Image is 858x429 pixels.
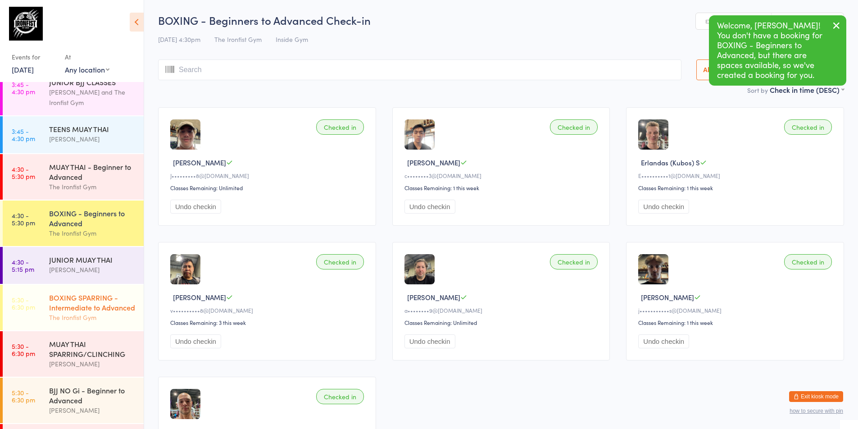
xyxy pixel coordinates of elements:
[49,208,136,228] div: BOXING - Beginners to Advanced
[170,254,200,284] img: image1708321332.png
[49,77,136,87] div: JUNIOR BJJ CLASSES
[158,13,844,27] h2: BOXING - Beginners to Advanced Check-in
[12,296,35,310] time: 5:30 - 6:30 pm
[404,254,435,284] img: image1747892484.png
[170,334,221,348] button: Undo checkin
[638,254,668,284] img: image1741759980.png
[404,306,601,314] div: a••••••••9@[DOMAIN_NAME]
[12,165,35,180] time: 4:30 - 5:30 pm
[638,184,835,192] div: Classes Remaining: 1 this week
[49,228,136,238] div: The Ironfist Gym
[12,258,34,273] time: 4:30 - 5:15 pm
[170,389,200,419] img: image1715754180.png
[709,15,846,86] div: Welcome, [PERSON_NAME]! You don't have a booking for BOXING - Beginners to Advanced, but there ar...
[316,389,364,404] div: Checked in
[170,319,367,326] div: Classes Remaining: 3 this week
[770,85,844,95] div: Check in time (DESC)
[49,255,136,265] div: JUNIOR MUAY THAI
[638,200,689,214] button: Undo checkin
[404,334,455,348] button: Undo checkin
[49,134,136,144] div: [PERSON_NAME]
[3,285,144,330] a: 5:30 -6:30 pmBOXING SPARRING - Intermediate to AdvancedThe Ironfist Gym
[638,319,835,326] div: Classes Remaining: 1 this week
[3,69,144,115] a: 3:45 -4:30 pmJUNIOR BJJ CLASSES[PERSON_NAME] and The Ironfist Gym
[65,50,109,64] div: At
[316,254,364,269] div: Checked in
[696,59,749,80] button: All Bookings
[65,64,109,74] div: Any location
[638,334,689,348] button: Undo checkin
[12,128,35,142] time: 3:45 - 4:30 pm
[170,184,367,192] div: Classes Remaining: Unlimited
[638,306,835,314] div: j•••••••••••s@[DOMAIN_NAME]
[784,254,832,269] div: Checked in
[12,64,34,74] a: [DATE]
[404,119,435,150] img: image1707985696.png
[49,265,136,275] div: [PERSON_NAME]
[170,306,367,314] div: v••••••••••8@[DOMAIN_NAME]
[12,50,56,64] div: Events for
[3,378,144,423] a: 5:30 -6:30 pmBJJ NO Gi - Beginner to Advanced[PERSON_NAME]
[158,59,681,80] input: Search
[170,172,367,179] div: J•••••••••8@[DOMAIN_NAME]
[550,119,598,135] div: Checked in
[12,81,35,95] time: 3:45 - 4:30 pm
[3,116,144,153] a: 3:45 -4:30 pmTEENS MUAY THAI[PERSON_NAME]
[747,86,768,95] label: Sort by
[3,201,144,246] a: 4:30 -5:30 pmBOXING - Beginners to AdvancedThe Ironfist Gym
[49,87,136,108] div: [PERSON_NAME] and The Ironfist Gym
[49,339,136,359] div: MUAY THAI SPARRING/CLINCHING
[407,292,460,302] span: [PERSON_NAME]
[9,7,43,41] img: The Ironfist Gym
[49,182,136,192] div: The Ironfist Gym
[550,254,598,269] div: Checked in
[276,35,308,44] span: Inside Gym
[170,119,200,150] img: image1740460679.png
[49,124,136,134] div: TEENS MUAY THAI
[49,162,136,182] div: MUAY THAI - Beginner to Advanced
[173,158,226,167] span: [PERSON_NAME]
[3,331,144,377] a: 5:30 -6:30 pmMUAY THAI SPARRING/CLINCHING[PERSON_NAME]
[316,119,364,135] div: Checked in
[12,212,35,226] time: 4:30 - 5:30 pm
[49,359,136,369] div: [PERSON_NAME]
[214,35,262,44] span: The Ironfist Gym
[404,172,601,179] div: c••••••••3@[DOMAIN_NAME]
[784,119,832,135] div: Checked in
[158,35,200,44] span: [DATE] 4:30pm
[49,292,136,312] div: BOXING SPARRING - Intermediate to Advanced
[404,200,455,214] button: Undo checkin
[3,247,144,284] a: 4:30 -5:15 pmJUNIOR MUAY THAI[PERSON_NAME]
[638,172,835,179] div: E••••••••••1@[DOMAIN_NAME]
[641,158,700,167] span: Erlandas (Kubos) S
[790,408,843,414] button: how to secure with pin
[404,319,601,326] div: Classes Remaining: Unlimited
[641,292,694,302] span: [PERSON_NAME]
[12,342,35,357] time: 5:30 - 6:30 pm
[49,312,136,323] div: The Ironfist Gym
[49,385,136,405] div: BJJ NO Gi - Beginner to Advanced
[638,119,668,150] img: image1729672646.png
[407,158,460,167] span: [PERSON_NAME]
[789,391,843,402] button: Exit kiosk mode
[49,405,136,415] div: [PERSON_NAME]
[173,292,226,302] span: [PERSON_NAME]
[404,184,601,192] div: Classes Remaining: 1 this week
[170,200,221,214] button: Undo checkin
[3,154,144,200] a: 4:30 -5:30 pmMUAY THAI - Beginner to AdvancedThe Ironfist Gym
[12,389,35,403] time: 5:30 - 6:30 pm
